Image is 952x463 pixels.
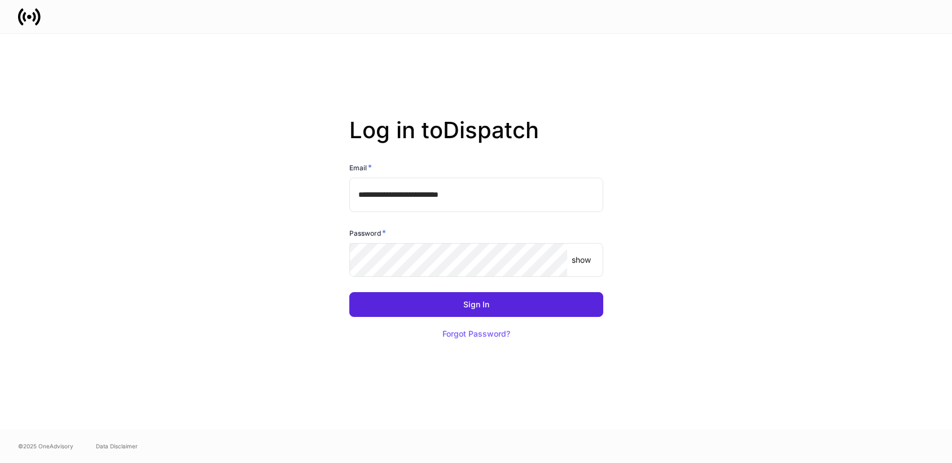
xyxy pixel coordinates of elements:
[442,330,510,338] div: Forgot Password?
[572,254,591,266] p: show
[463,301,489,308] div: Sign In
[349,292,603,317] button: Sign In
[18,442,73,451] span: © 2025 OneAdvisory
[96,442,138,451] a: Data Disclaimer
[349,227,386,239] h6: Password
[428,321,524,346] button: Forgot Password?
[349,117,603,162] h2: Log in to Dispatch
[349,162,372,173] h6: Email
